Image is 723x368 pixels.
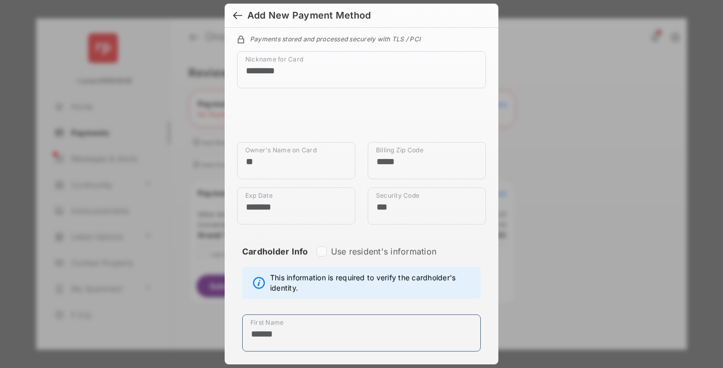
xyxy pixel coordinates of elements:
[331,246,436,257] label: Use resident's information
[242,246,308,275] strong: Cardholder Info
[237,34,486,43] div: Payments stored and processed securely with TLS / PCI
[237,97,486,142] iframe: Credit card field
[270,273,475,293] span: This information is required to verify the cardholder's identity.
[247,10,371,21] div: Add New Payment Method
